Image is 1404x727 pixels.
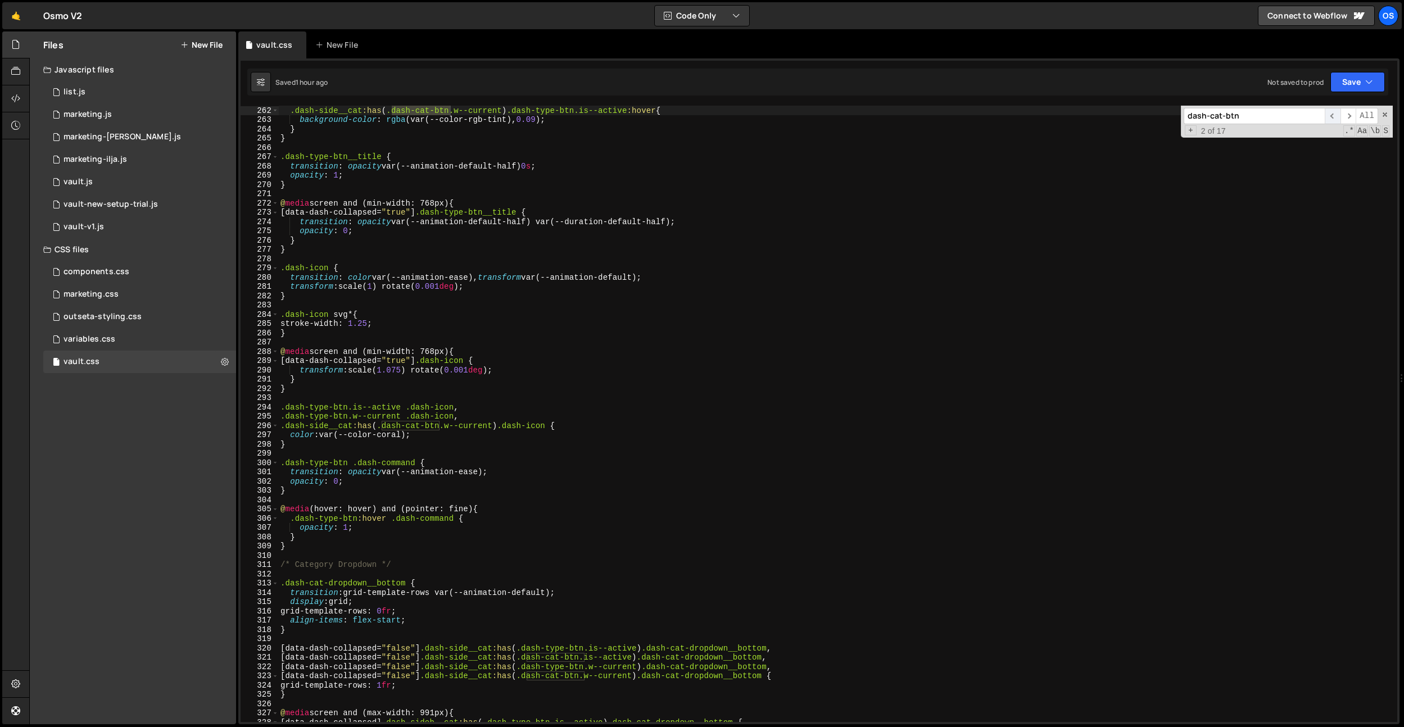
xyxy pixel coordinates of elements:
[241,162,279,171] div: 268
[64,334,115,344] div: variables.css
[1197,126,1230,136] span: 2 of 17
[241,690,279,699] div: 325
[1330,72,1385,92] button: Save
[64,199,158,210] div: vault-new-setup-trial.js
[241,106,279,116] div: 262
[241,533,279,542] div: 308
[1185,125,1197,136] span: Toggle Replace mode
[241,607,279,616] div: 316
[64,222,104,232] div: vault-v1.js
[241,403,279,412] div: 294
[275,78,328,87] div: Saved
[43,283,236,306] div: 16596/45446.css
[296,78,328,87] div: 1 hour ago
[241,208,279,217] div: 273
[241,217,279,227] div: 274
[241,282,279,292] div: 281
[241,449,279,458] div: 299
[241,329,279,338] div: 286
[241,115,279,125] div: 263
[1369,125,1381,137] span: Whole Word Search
[241,458,279,468] div: 300
[64,132,181,142] div: marketing-[PERSON_NAME].js
[1325,108,1340,124] span: ​
[64,110,112,120] div: marketing.js
[241,634,279,644] div: 319
[241,189,279,199] div: 271
[43,39,64,51] h2: Files
[43,81,236,103] div: 16596/45151.js
[241,393,279,403] div: 293
[43,9,82,22] div: Osmo V2
[43,216,236,238] div: 16596/45132.js
[241,440,279,449] div: 298
[64,155,127,165] div: marketing-ilja.js
[241,226,279,236] div: 275
[64,267,129,277] div: components.css
[241,505,279,514] div: 305
[2,2,30,29] a: 🤙
[241,338,279,347] div: 287
[241,579,279,588] div: 313
[1258,6,1375,26] a: Connect to Webflow
[241,292,279,301] div: 282
[241,570,279,579] div: 312
[43,328,236,351] div: 16596/45154.css
[43,261,236,283] div: 16596/45511.css
[241,366,279,375] div: 290
[241,477,279,487] div: 302
[241,708,279,718] div: 327
[241,347,279,357] div: 288
[241,486,279,496] div: 303
[241,662,279,672] div: 322
[241,255,279,264] div: 278
[43,193,236,216] div: 16596/45152.js
[1267,78,1324,87] div: Not saved to prod
[1340,108,1356,124] span: ​
[43,306,236,328] div: 16596/45156.css
[43,148,236,171] div: 16596/45423.js
[241,644,279,653] div: 320
[43,171,236,193] div: 16596/45133.js
[315,39,363,51] div: New File
[1378,6,1398,26] a: Os
[1356,125,1368,137] span: CaseSensitive Search
[241,560,279,570] div: 311
[43,351,236,373] div: 16596/45153.css
[241,616,279,625] div: 317
[241,245,279,255] div: 277
[30,238,236,261] div: CSS files
[241,180,279,190] div: 270
[43,126,236,148] div: 16596/45424.js
[241,171,279,180] div: 269
[655,6,749,26] button: Code Only
[1382,125,1389,137] span: Search In Selection
[241,152,279,162] div: 267
[241,263,279,273] div: 279
[241,310,279,320] div: 284
[1356,108,1378,124] span: Alt-Enter
[241,356,279,366] div: 289
[241,125,279,134] div: 264
[241,523,279,533] div: 307
[43,103,236,126] div: 16596/45422.js
[241,597,279,607] div: 315
[241,301,279,310] div: 283
[241,375,279,384] div: 291
[64,289,119,299] div: marketing.css
[241,681,279,690] div: 324
[30,58,236,81] div: Javascript files
[241,384,279,394] div: 292
[241,430,279,440] div: 297
[1343,125,1355,137] span: RegExp Search
[241,236,279,246] div: 276
[64,177,93,187] div: vault.js
[241,542,279,551] div: 309
[241,412,279,421] div: 295
[1184,108,1325,124] input: Search for
[241,653,279,662] div: 321
[241,421,279,431] div: 296
[241,514,279,524] div: 306
[241,143,279,153] div: 266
